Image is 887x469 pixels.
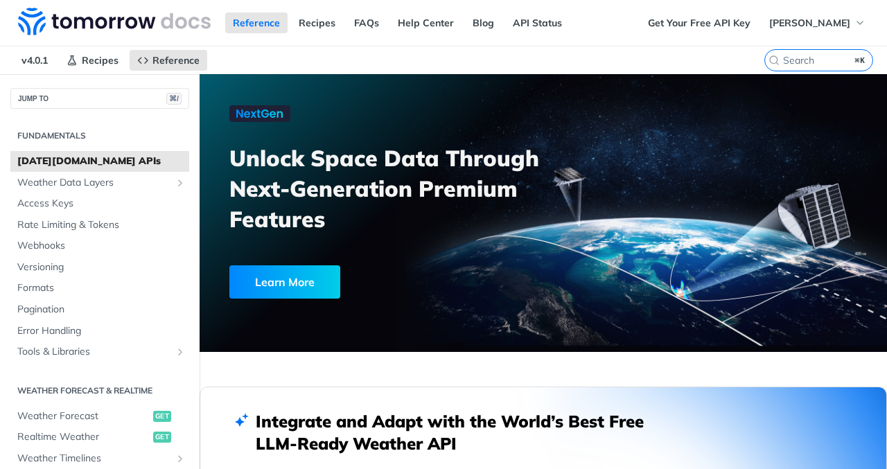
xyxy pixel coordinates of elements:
[10,130,189,142] h2: Fundamentals
[10,321,189,342] a: Error Handling
[17,176,171,190] span: Weather Data Layers
[762,12,873,33] button: [PERSON_NAME]
[10,427,189,448] a: Realtime Weatherget
[17,260,186,274] span: Versioning
[465,12,502,33] a: Blog
[17,154,186,168] span: [DATE][DOMAIN_NAME] APIs
[175,453,186,464] button: Show subpages for Weather Timelines
[10,342,189,362] a: Tools & LibrariesShow subpages for Tools & Libraries
[17,345,171,359] span: Tools & Libraries
[10,406,189,427] a: Weather Forecastget
[852,53,869,67] kbd: ⌘K
[59,50,126,71] a: Recipes
[10,215,189,236] a: Rate Limiting & Tokens
[17,324,186,338] span: Error Handling
[10,88,189,109] button: JUMP TO⌘/
[769,55,780,66] svg: Search
[225,12,288,33] a: Reference
[153,432,171,443] span: get
[256,410,665,454] h2: Integrate and Adapt with the World’s Best Free LLM-Ready Weather API
[10,193,189,214] a: Access Keys
[17,218,186,232] span: Rate Limiting & Tokens
[291,12,343,33] a: Recipes
[769,17,850,29] span: [PERSON_NAME]
[640,12,758,33] a: Get Your Free API Key
[17,452,171,466] span: Weather Timelines
[10,236,189,256] a: Webhooks
[346,12,387,33] a: FAQs
[390,12,462,33] a: Help Center
[18,8,211,35] img: Tomorrow.io Weather API Docs
[175,177,186,188] button: Show subpages for Weather Data Layers
[17,239,186,253] span: Webhooks
[17,281,186,295] span: Formats
[229,105,290,122] img: NextGen
[17,197,186,211] span: Access Keys
[152,54,200,67] span: Reference
[10,299,189,320] a: Pagination
[153,411,171,422] span: get
[175,346,186,357] button: Show subpages for Tools & Libraries
[17,303,186,317] span: Pagination
[10,257,189,278] a: Versioning
[10,172,189,193] a: Weather Data LayersShow subpages for Weather Data Layers
[505,12,570,33] a: API Status
[17,430,150,444] span: Realtime Weather
[14,50,55,71] span: v4.0.1
[130,50,207,71] a: Reference
[229,143,559,234] h3: Unlock Space Data Through Next-Generation Premium Features
[82,54,118,67] span: Recipes
[10,384,189,397] h2: Weather Forecast & realtime
[10,278,189,299] a: Formats
[229,265,493,299] a: Learn More
[17,409,150,423] span: Weather Forecast
[166,93,182,105] span: ⌘/
[229,265,340,299] div: Learn More
[10,448,189,469] a: Weather TimelinesShow subpages for Weather Timelines
[10,151,189,172] a: [DATE][DOMAIN_NAME] APIs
